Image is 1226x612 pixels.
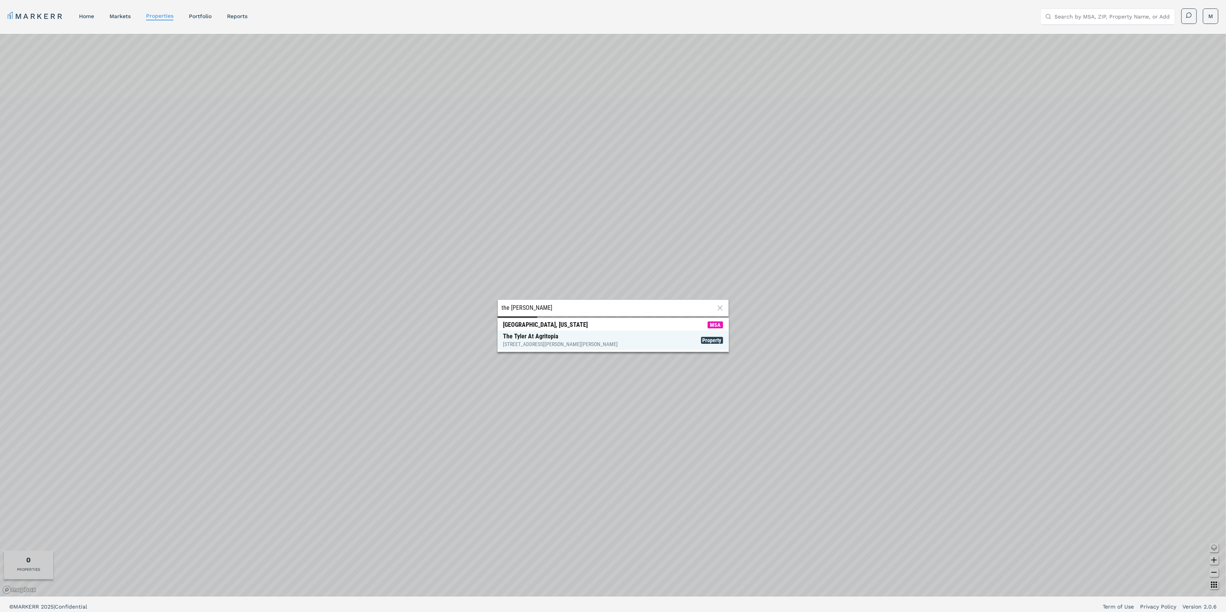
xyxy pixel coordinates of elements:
span: MARKERR [13,604,41,610]
input: Search by property name, address, MSA or ZIP Code [502,304,715,312]
span: Confidential [55,604,87,610]
button: Other options map button [1209,580,1219,589]
a: home [79,13,94,19]
input: Search by MSA, ZIP, Property Name, or Address [1054,9,1170,24]
a: MARKERR [8,11,64,22]
button: Change style map button [1209,543,1219,552]
div: [STREET_ADDRESS][PERSON_NAME][PERSON_NAME] [503,340,618,348]
button: Zoom in map button [1209,555,1219,565]
div: or Zoom in [498,316,537,331]
a: Term of Use [1103,603,1134,610]
button: M [1203,8,1218,24]
div: PROPERTIES [17,567,40,572]
div: The Tyler At Agritopia [503,333,618,348]
div: [GEOGRAPHIC_DATA], [US_STATE] [503,321,588,329]
span: MSA [708,321,723,328]
span: Search Bar Suggestion Item: The Tyler At Agritopia [498,331,729,350]
a: Privacy Policy [1140,603,1176,610]
div: Total of properties [26,555,31,565]
span: Search Bar Suggestion Item: Gilbert, Iowa [498,319,729,331]
a: markets [109,13,131,19]
span: Property [701,337,723,344]
a: reports [227,13,247,19]
span: © [9,604,13,610]
span: M [1208,12,1213,20]
a: Portfolio [189,13,212,19]
a: Mapbox logo [2,585,36,594]
button: Zoom out map button [1209,568,1219,577]
a: properties [146,13,173,19]
a: Version 2.0.6 [1182,603,1217,610]
span: 2025 | [41,604,55,610]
